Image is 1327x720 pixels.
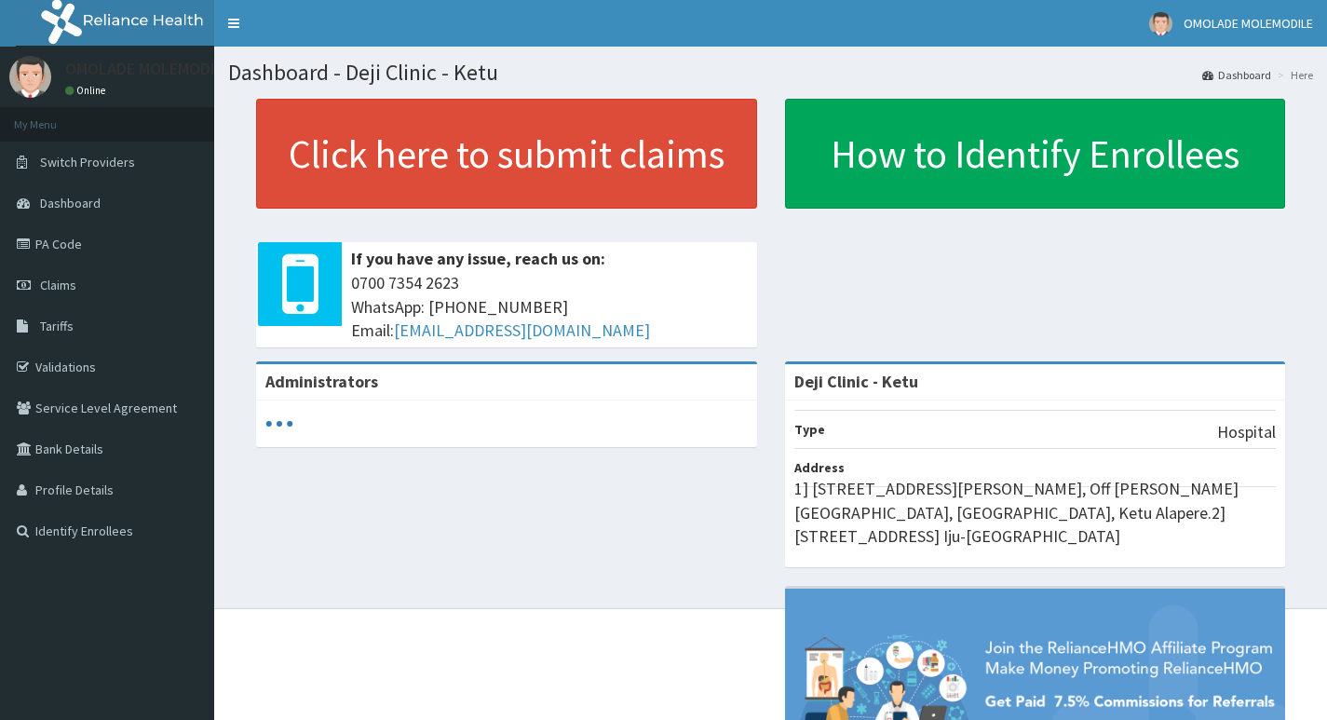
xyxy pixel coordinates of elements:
li: Here [1273,67,1313,83]
span: Claims [40,277,76,293]
a: Dashboard [1202,67,1271,83]
a: Click here to submit claims [256,99,757,209]
p: 1] [STREET_ADDRESS][PERSON_NAME], Off [PERSON_NAME][GEOGRAPHIC_DATA], [GEOGRAPHIC_DATA], Ketu Ala... [794,477,1277,549]
span: OMOLADE MOLEMODILE [1184,15,1313,32]
span: 0700 7354 2623 WhatsApp: [PHONE_NUMBER] Email: [351,271,748,343]
p: Hospital [1217,420,1276,444]
a: How to Identify Enrollees [785,99,1286,209]
a: Online [65,84,110,97]
b: Administrators [265,371,378,392]
h1: Dashboard - Deji Clinic - Ketu [228,61,1313,85]
p: OMOLADE MOLEMODILE [65,61,232,77]
b: Type [794,421,825,438]
b: If you have any issue, reach us on: [351,248,605,269]
img: User Image [1149,12,1172,35]
span: Dashboard [40,195,101,211]
span: Tariffs [40,318,74,334]
img: User Image [9,56,51,98]
strong: Deji Clinic - Ketu [794,371,918,392]
span: Switch Providers [40,154,135,170]
b: Address [794,459,845,476]
svg: audio-loading [265,410,293,438]
a: [EMAIL_ADDRESS][DOMAIN_NAME] [394,319,650,341]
